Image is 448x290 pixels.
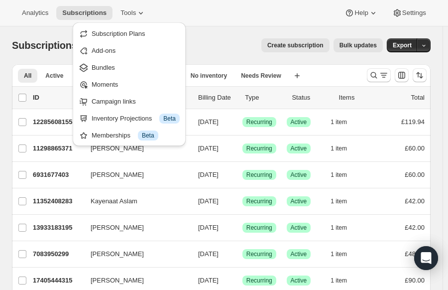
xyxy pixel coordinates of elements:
span: 1 item [331,118,347,126]
button: [PERSON_NAME] [85,167,184,183]
button: Create subscription [261,38,330,52]
div: 13933183195[PERSON_NAME][DATE]SuccessRecurringSuccessActive1 item£42.00 [33,221,425,235]
button: 1 item [331,247,358,261]
span: [DATE] [198,171,219,178]
div: 17405444315[PERSON_NAME][DATE]SuccessRecurringSuccessActive1 item£90.00 [33,274,425,288]
span: Active [291,145,307,152]
span: Active [45,72,63,80]
button: [PERSON_NAME] [85,220,184,236]
button: Create new view [289,69,305,83]
button: Bundles [76,59,183,75]
button: Inventory Projections [76,110,183,126]
div: Inventory Projections [92,114,180,124]
button: 1 item [331,142,358,155]
div: Type [245,93,284,103]
button: Kayenaat Aslam [85,193,184,209]
span: Add-ons [92,47,115,54]
span: Subscriptions [12,40,77,51]
span: £60.00 [405,145,425,152]
p: 6931677403 [33,170,83,180]
button: 1 item [331,221,358,235]
span: [DATE] [198,118,219,126]
span: Needs Review [241,72,281,80]
div: Memberships [92,131,180,141]
span: Moments [92,81,118,88]
span: Tools [120,9,136,17]
p: Status [292,93,331,103]
span: [PERSON_NAME] [91,276,144,286]
span: [DATE] [198,250,219,258]
span: £48.00 [405,250,425,258]
button: Help [338,6,384,20]
span: Bulk updates [339,41,377,49]
button: Campaign links [76,93,183,109]
div: 7083950299[PERSON_NAME][DATE]SuccessRecurringSuccessActive1 item£48.00 [33,247,425,261]
span: Active [291,171,307,179]
div: 11352408283Kayenaat Aslam[DATE]SuccessRecurringSuccessActive1 item£42.00 [33,194,425,208]
span: Recurring [246,118,272,126]
button: Subscription Plans [76,25,183,41]
span: [DATE] [198,277,219,284]
span: 1 item [331,277,347,285]
button: Settings [386,6,432,20]
span: Campaign links [92,98,136,105]
span: £119.94 [401,118,425,126]
button: Subscriptions [56,6,112,20]
p: 12285608155 [33,117,83,127]
button: Tools [114,6,152,20]
div: Open Intercom Messenger [414,246,438,270]
button: Customize table column order and visibility [395,68,409,82]
span: Active [291,224,307,232]
span: Analytics [22,9,48,17]
button: Add-ons [76,42,183,58]
span: Recurring [246,277,272,285]
span: £42.00 [405,224,425,231]
span: Create subscription [267,41,324,49]
div: 6931677403[PERSON_NAME][DATE]SuccessRecurringSuccessActive1 item£60.00 [33,168,425,182]
span: Subscription Plans [92,30,145,37]
span: Active [291,250,307,258]
span: [PERSON_NAME] [91,170,144,180]
span: 1 item [331,250,347,258]
p: Total [411,93,425,103]
button: Sort the results [413,68,427,82]
span: [PERSON_NAME] [91,223,144,233]
span: Beta [163,115,176,123]
button: 1 item [331,274,358,288]
p: 13933183195 [33,223,83,233]
span: £90.00 [405,277,425,284]
button: [PERSON_NAME] [85,246,184,262]
button: 1 item [331,168,358,182]
button: Analytics [16,6,54,20]
div: Items [339,93,378,103]
span: Recurring [246,224,272,232]
button: Moments [76,76,183,92]
span: [DATE] [198,224,219,231]
span: [DATE] [198,145,219,152]
span: Kayenaat Aslam [91,196,137,206]
button: Export [387,38,418,52]
span: Recurring [246,197,272,205]
span: All [24,72,31,80]
div: IDCustomerBilling DateTypeStatusItemsTotal [33,93,425,103]
span: Settings [402,9,426,17]
p: 7083950299 [33,249,83,259]
span: 1 item [331,171,347,179]
span: Beta [142,132,154,140]
span: £42.00 [405,197,425,205]
span: Active [291,118,307,126]
span: Recurring [246,145,272,152]
div: 12285608155[PERSON_NAME][DATE]SuccessRecurringSuccessActive1 item£119.94 [33,115,425,129]
p: 11298865371 [33,144,83,153]
button: [PERSON_NAME] [85,273,184,289]
span: Recurring [246,250,272,258]
button: Search and filter results [367,68,391,82]
button: 1 item [331,115,358,129]
span: Active [291,277,307,285]
span: 1 item [331,224,347,232]
p: ID [33,93,83,103]
span: [PERSON_NAME] [91,249,144,259]
span: Export [393,41,412,49]
span: No inventory [191,72,227,80]
span: Active [291,197,307,205]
